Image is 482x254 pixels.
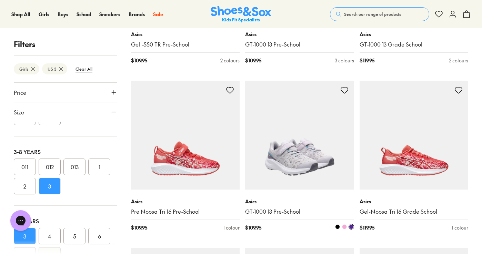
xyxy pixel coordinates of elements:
a: Girls [39,11,49,18]
a: Pre Noosa Tri 16 Pre-School [131,208,240,215]
a: Boys [58,11,68,18]
p: Asics [245,31,354,38]
div: 3 colours [335,57,354,64]
span: $ 109.95 [131,57,147,64]
btn: Girls [14,63,39,74]
span: $ 109.95 [245,57,261,64]
button: 011 [14,159,36,175]
a: Shop All [11,11,30,18]
span: $ 119.95 [360,57,374,64]
span: $ 109.95 [131,224,147,231]
button: 3 [14,228,36,244]
span: Size [14,108,24,116]
div: 8+ Years [14,217,117,225]
a: Brands [129,11,145,18]
a: GT-1000 13 Pre-School [245,41,354,48]
div: 2 colours [449,57,468,64]
button: Search our range of products [330,7,429,21]
button: 1 [88,159,110,175]
p: Asics [131,198,240,205]
div: 3-8 Years [14,148,117,156]
button: 5 [63,228,86,244]
button: 013 [63,159,86,175]
p: Asics [360,198,469,205]
iframe: Gorgias live chat messenger [7,208,34,233]
btn: US 3 [42,63,67,74]
button: 4 [39,228,61,244]
a: Gel -550 TR Pre-School [131,41,240,48]
div: 1 colour [452,224,468,231]
p: Asics [131,31,240,38]
btn: Clear All [70,63,98,75]
a: GT-1000 13 Pre-School [245,208,354,215]
div: 2 colours [220,57,240,64]
button: 012 [39,159,61,175]
button: 6 [88,228,110,244]
span: Search our range of products [344,11,401,17]
a: Gel-Noosa Tri 16 Grade School [360,208,469,215]
span: Price [14,88,26,96]
a: GT-1000 13 Grade School [360,41,469,48]
div: 1 colour [223,224,240,231]
span: $ 119.95 [360,224,374,231]
a: Shoes & Sox [211,6,271,23]
button: 3 [39,178,61,194]
button: Price [14,83,117,102]
a: Sneakers [99,11,120,18]
p: Asics [360,31,469,38]
span: $ 109.95 [245,224,261,231]
a: School [77,11,91,18]
button: 2 [14,178,36,194]
img: SNS_Logo_Responsive.svg [211,6,271,23]
button: Size [14,102,117,122]
p: Asics [245,198,354,205]
p: Filters [14,39,117,50]
a: Sale [153,11,163,18]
